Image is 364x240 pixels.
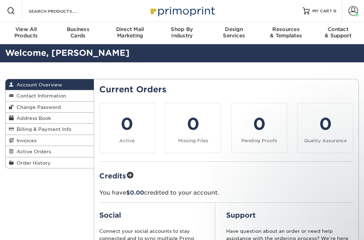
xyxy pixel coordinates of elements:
[104,26,156,32] span: Direct Mail
[14,82,62,87] span: Account Overview
[6,124,94,135] a: Billing & Payment Info
[28,7,95,15] input: SEARCH PRODUCTS.....
[6,135,94,146] a: Invoices
[297,103,353,153] a: 0 Quality Assurance
[156,26,208,32] span: Shop By
[312,26,364,32] span: Contact
[99,189,354,197] p: You have credited to your account.
[302,112,349,136] div: 0
[6,102,94,113] a: Change Password
[14,104,61,110] span: Change Password
[6,113,94,124] a: Address Book
[119,138,135,143] small: Active
[312,8,332,14] span: MY CART
[104,22,156,44] a: Direct MailMarketing
[156,22,208,44] a: Shop ByIndustry
[99,85,354,95] h2: Current Orders
[304,138,347,143] small: Quality Assurance
[52,26,104,39] div: Cards
[14,138,37,143] span: Invoices
[231,103,287,153] a: 0 Pending Proofs
[14,149,51,154] span: Active Orders
[156,26,208,39] div: Industry
[260,26,312,32] span: Resources
[99,103,155,153] a: 0 Active
[6,79,94,90] a: Account Overview
[260,26,312,39] div: & Templates
[104,112,151,136] div: 0
[178,138,208,143] small: Missing Files
[170,112,216,136] div: 0
[6,146,94,157] a: Active Orders
[6,157,94,168] a: Order History
[226,211,353,219] h2: Support
[14,126,71,132] span: Billing & Payment Info
[236,112,283,136] div: 0
[148,3,216,18] img: Primoprint
[333,9,336,13] span: 0
[341,217,357,233] iframe: Intercom live chat
[52,26,104,32] span: Business
[165,103,221,153] a: 0 Missing Files
[126,189,144,196] span: $0.00
[208,26,260,39] div: Services
[104,26,156,39] div: Marketing
[260,22,312,44] a: Resources& Templates
[312,26,364,39] div: & Support
[312,22,364,44] a: Contact& Support
[6,90,94,101] a: Contact Information
[52,22,104,44] a: BusinessCards
[208,26,260,32] span: Design
[99,170,354,181] h2: Credits
[14,115,51,121] span: Address Book
[99,211,204,219] h2: Social
[14,160,51,166] span: Order History
[208,22,260,44] a: DesignServices
[241,138,277,143] small: Pending Proofs
[14,93,66,98] span: Contact Information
